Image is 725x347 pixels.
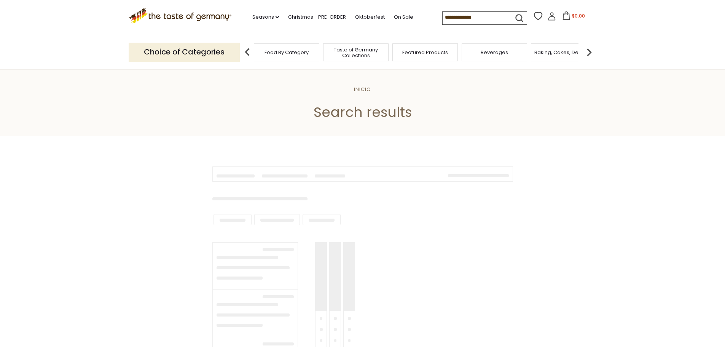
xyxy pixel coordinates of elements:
[240,45,255,60] img: previous arrow
[558,11,590,23] button: $0.00
[355,13,385,21] a: Oktoberfest
[354,86,371,93] a: Inicio
[24,104,701,121] h1: Search results
[252,13,279,21] a: Seasons
[288,13,346,21] a: Christmas - PRE-ORDER
[572,13,585,19] span: $0.00
[394,13,413,21] a: On Sale
[402,50,448,55] a: Featured Products
[481,50,508,55] a: Beverages
[129,43,240,61] p: Choice of Categories
[325,47,386,58] a: Taste of Germany Collections
[265,50,309,55] a: Food By Category
[582,45,597,60] img: next arrow
[534,50,593,55] a: Baking, Cakes, Desserts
